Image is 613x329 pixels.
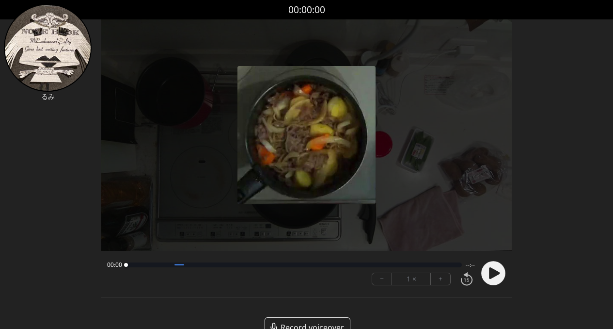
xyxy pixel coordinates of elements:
[107,261,122,269] span: 00:00
[237,66,376,204] img: Poster Image
[288,3,325,17] a: 00:00:00
[466,261,475,269] span: --:--
[431,273,450,285] button: +
[4,92,92,101] p: るみ
[4,4,92,92] img: 留迎
[392,273,431,285] div: 1 ×
[372,273,392,285] button: −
